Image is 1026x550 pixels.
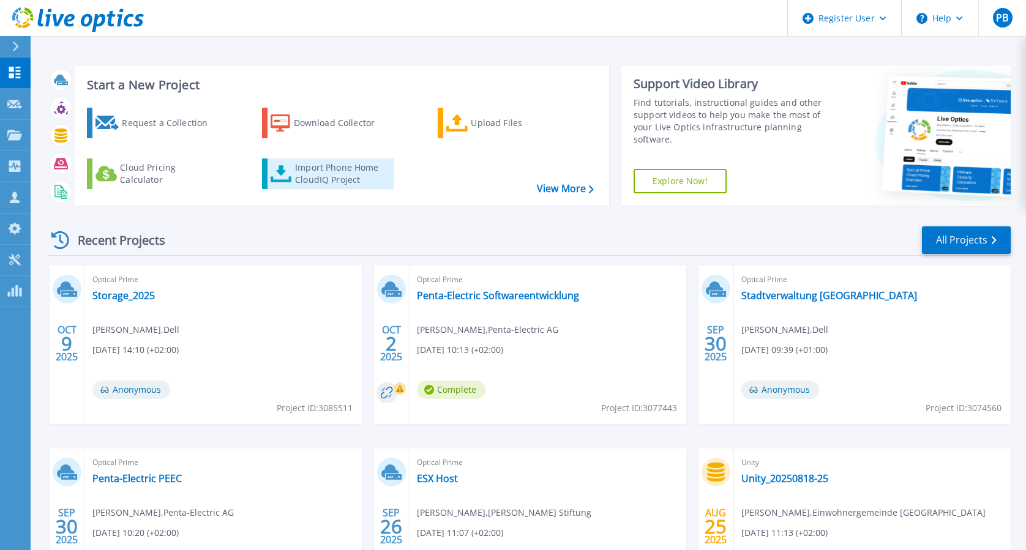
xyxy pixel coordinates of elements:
[92,381,170,399] span: Anonymous
[47,225,182,255] div: Recent Projects
[122,111,220,135] div: Request a Collection
[386,338,397,349] span: 2
[417,343,503,357] span: [DATE] 10:13 (+02:00)
[741,472,828,485] a: Unity_20250818-25
[417,273,679,286] span: Optical Prime
[262,108,399,138] a: Download Collector
[741,289,917,302] a: Stadtverwaltung [GEOGRAPHIC_DATA]
[417,472,458,485] a: ESX Host
[61,338,72,349] span: 9
[704,321,727,366] div: SEP 2025
[926,401,1002,415] span: Project ID: 3074560
[55,504,78,549] div: SEP 2025
[295,162,391,186] div: Import Phone Home CloudIQ Project
[92,289,155,302] a: Storage_2025
[87,78,593,92] h3: Start a New Project
[634,76,830,92] div: Support Video Library
[380,521,402,532] span: 26
[996,13,1008,23] span: PB
[741,343,828,357] span: [DATE] 09:39 (+01:00)
[92,323,179,336] span: [PERSON_NAME] , Dell
[417,323,558,336] span: [PERSON_NAME] , Penta-Electric AG
[92,506,234,519] span: [PERSON_NAME] , Penta-Electric AG
[55,321,78,366] div: OCT 2025
[92,456,354,469] span: Optical Prime
[380,504,403,549] div: SEP 2025
[741,323,828,336] span: [PERSON_NAME] , Dell
[741,456,1003,469] span: Unity
[417,456,679,469] span: Optical Prime
[417,289,579,302] a: Penta-Electric Softwareentwicklung
[537,183,594,195] a: View More
[471,111,569,135] div: Upload Files
[120,162,218,186] div: Cloud Pricing Calculator
[741,381,819,399] span: Anonymous
[704,504,727,549] div: AUG 2025
[380,321,403,366] div: OCT 2025
[87,158,223,189] a: Cloud Pricing Calculator
[417,526,503,540] span: [DATE] 11:07 (+02:00)
[705,338,727,349] span: 30
[741,526,828,540] span: [DATE] 11:13 (+02:00)
[294,111,392,135] div: Download Collector
[634,169,727,193] a: Explore Now!
[92,472,182,485] a: Penta-Electric PEEC
[741,506,986,519] span: [PERSON_NAME] , Einwohnergemeinde [GEOGRAPHIC_DATA]
[922,226,1011,254] a: All Projects
[705,521,727,532] span: 25
[92,343,179,357] span: [DATE] 14:10 (+02:00)
[92,273,354,286] span: Optical Prime
[56,521,78,532] span: 30
[601,401,677,415] span: Project ID: 3077443
[634,97,830,146] div: Find tutorials, instructional guides and other support videos to help you make the most of your L...
[417,381,485,399] span: Complete
[438,108,574,138] a: Upload Files
[741,273,1003,286] span: Optical Prime
[277,401,353,415] span: Project ID: 3085511
[87,108,223,138] a: Request a Collection
[92,526,179,540] span: [DATE] 10:20 (+02:00)
[417,506,591,519] span: [PERSON_NAME] , [PERSON_NAME] Stiftung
